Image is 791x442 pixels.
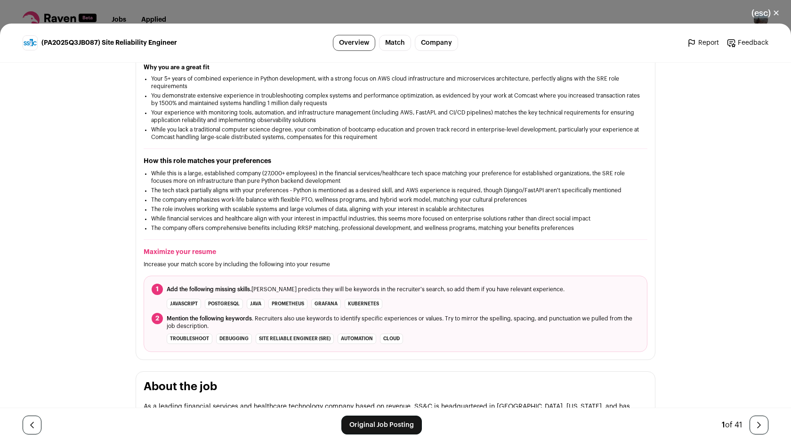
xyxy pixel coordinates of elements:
li: The tech stack partially aligns with your preferences - Python is mentioned as a desired skill, a... [151,187,640,194]
a: Company [415,35,458,51]
li: While you lack a traditional computer science degree, your combination of bootcamp education and ... [151,126,640,141]
li: While this is a large, established company (27,000+ employees) in the financial services/healthca... [151,170,640,185]
span: 1 [722,421,725,429]
li: debugging [216,334,252,344]
li: Your 5+ years of combined experience in Python development, with a strong focus on AWS cloud infr... [151,75,640,90]
li: Prometheus [268,299,307,309]
li: The role involves working with scalable systems and large volumes of data, aligning with your int... [151,205,640,213]
span: . Recruiters also use keywords to identify specific experiences or values. Try to mirror the spel... [167,315,639,330]
li: Kubernetes [345,299,382,309]
li: Your experience with monitoring tools, automation, and infrastructure management (including AWS, ... [151,109,640,124]
span: 1 [152,284,163,295]
li: The company offers comprehensive benefits including RRSP matching, professional development, and ... [151,224,640,232]
li: cloud [380,334,403,344]
p: As a leading financial services and healthcare technology company based on revenue, SS&C is headq... [144,402,647,430]
h2: About the job [144,379,647,394]
span: 2 [152,313,163,324]
li: While financial services and healthcare align with your interest in impactful industries, this se... [151,215,640,222]
li: The company emphasizes work-life balance with flexible PTO, wellness programs, and hybrid work mo... [151,196,640,204]
h2: How this role matches your preferences [144,156,647,166]
li: Grafana [311,299,341,309]
a: Overview [333,35,375,51]
h2: Maximize your resume [144,247,647,257]
li: Site Reliable Engineer (SRE) [256,334,334,344]
img: a2eba3bfe2f261c100cec69c85c40f1e267dcaa0ad1c873b60c36e2a74ec4558.jpg [23,36,37,50]
a: Report [687,38,719,48]
h2: Why you are a great fit [144,64,647,71]
p: Increase your match score by including the following into your resume [144,261,647,268]
div: of 41 [722,419,742,431]
li: troubleshoot [167,334,212,344]
a: Match [379,35,411,51]
li: PostgreSQL [205,299,243,309]
li: JavaScript [167,299,201,309]
li: You demonstrate extensive experience in troubleshooting complex systems and performance optimizat... [151,92,640,107]
a: Feedback [726,38,768,48]
li: Java [247,299,265,309]
span: [PERSON_NAME] predicts they will be keywords in the recruiter's search, so add them if you have r... [167,286,565,293]
span: Mention the following keywords [167,316,252,321]
button: Close modal [740,3,791,24]
span: Add the following missing skills. [167,286,251,292]
li: automation [338,334,376,344]
span: (PA2025Q3JB087) Site Reliability Engineer [41,38,177,48]
a: Original Job Posting [341,416,422,434]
